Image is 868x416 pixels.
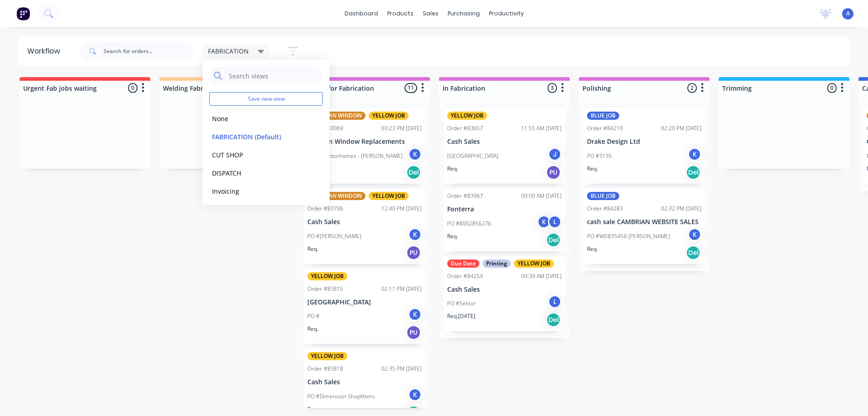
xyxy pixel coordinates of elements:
div: Due Date [447,259,479,268]
div: Order #84210 [587,124,623,132]
div: K [408,308,422,321]
div: Del [686,245,700,260]
div: YELLOW JOB [369,112,409,120]
div: 03:23 PM [DATE] [381,124,422,132]
p: Req. [307,405,318,413]
p: Cash Sales [307,218,422,226]
div: PU [406,245,421,260]
button: DISPATCH [209,168,306,178]
p: Caravan Window Replacements [307,138,422,146]
div: YELLOW JOB [307,352,347,360]
div: Del [686,165,700,180]
button: CUT SHOP [209,150,306,160]
div: Order #83818 [307,365,343,373]
button: Invoicing [209,186,306,196]
div: K [408,228,422,241]
div: 02:20 PM [DATE] [661,124,701,132]
p: Drake Design Ltd [587,138,701,146]
div: BLUE JOBOrder #8421002:20 PM [DATE]Drake Design LtdPO #3135KReq.Del [583,108,705,184]
div: YELLOW JOB [514,259,554,268]
p: Req. [307,325,318,333]
div: productivity [484,7,528,20]
p: Fonterra [447,206,562,213]
div: Del [546,313,561,327]
p: Cash Sales [447,138,562,146]
p: [GEOGRAPHIC_DATA] [447,152,498,160]
div: K [688,147,701,161]
div: YELLOW JOB [307,272,347,280]
div: L [548,295,562,308]
span: FABRICATION [208,46,249,56]
div: 09:09 AM [DATE] [521,192,562,200]
p: PO #8002856276 [447,220,491,228]
div: 02:11 PM [DATE] [381,285,422,293]
div: J [548,147,562,161]
div: Order #83967 [447,192,483,200]
div: Order #83657 [447,124,483,132]
p: PO #Sektor [447,299,476,308]
span: A [846,10,850,18]
p: Req. [307,245,318,253]
div: PU [546,165,561,180]
p: PO # [307,312,320,320]
button: MOULDING [209,204,306,215]
div: 02:35 PM [DATE] [381,365,422,373]
div: 09:39 AM [DATE] [521,272,562,280]
div: Del [406,165,421,180]
div: YELLOW JOB [447,112,487,120]
div: YELLOW JOBOrder #8365711:55 AM [DATE]Cash Sales[GEOGRAPHIC_DATA]JReq.PU [444,108,565,184]
img: Factory [16,7,30,20]
div: CARAVAN WINDOWYELLOW JOBOrder #8379612:40 PM [DATE]Cash SalesPO #[PERSON_NAME]KReq.PU [304,188,425,264]
div: K [537,215,551,229]
div: Order #83815 [307,285,343,293]
input: Search views [228,67,318,85]
div: products [383,7,418,20]
p: PO #Tjmotorhomes - [PERSON_NAME] [307,152,403,160]
div: K [408,147,422,161]
div: Order #8396709:09 AM [DATE]FonterraPO #8002856276KLReq.Del [444,188,565,251]
div: L [548,215,562,229]
button: Save new view [209,92,323,106]
p: Req. [587,245,598,253]
div: YELLOW JOBOrder #8381502:11 PM [DATE][GEOGRAPHIC_DATA]PO #KReq.PU [304,269,425,344]
p: cash sale CAMBRIAN WEBSITE SALES [587,218,701,226]
div: Printing [483,259,511,268]
p: Cash Sales [447,286,562,294]
div: CARAVAN WINDOW [307,112,365,120]
div: purchasing [443,7,484,20]
div: BLUE JOB [587,112,619,120]
p: Req. [587,165,598,173]
div: CARAVAN WINDOW [307,192,365,200]
p: PO #[PERSON_NAME] [307,232,361,240]
p: PO #Dimension Shopfitters [307,392,375,401]
div: BLUE JOBOrder #8428302:32 PM [DATE]cash sale CAMBRIAN WEBSITE SALESPO #WEB35456 [PERSON_NAME]KReq... [583,188,705,264]
div: K [688,228,701,241]
button: None [209,113,306,124]
button: FABRICATION (Default) [209,132,306,142]
div: 02:32 PM [DATE] [661,205,701,213]
div: Del [546,233,561,247]
div: Order #83796 [307,205,343,213]
div: Order #84283 [587,205,623,213]
p: PO #WEB35456 [PERSON_NAME] [587,232,670,240]
div: PU [406,325,421,340]
div: Workflow [27,46,64,57]
div: BLUE JOB [587,192,619,200]
p: Req. [447,165,458,173]
p: Req. [447,232,458,240]
div: 12:40 PM [DATE] [381,205,422,213]
input: Search for orders... [104,42,193,60]
div: K [408,388,422,401]
div: Order #84254 [447,272,483,280]
a: dashboard [340,7,383,20]
div: Due DatePrintingYELLOW JOBOrder #8425409:39 AM [DATE]Cash SalesPO #SektorLReq.[DATE]Del [444,256,565,332]
div: YELLOW JOB [369,192,409,200]
p: [GEOGRAPHIC_DATA] [307,299,422,306]
div: sales [418,7,443,20]
div: 11:55 AM [DATE] [521,124,562,132]
p: PO #3135 [587,152,612,160]
p: Req. [DATE] [447,312,475,320]
p: Cash Sales [307,378,422,386]
div: CARAVAN WINDOWYELLOW JOBOrder #8306903:23 PM [DATE]Caravan Window ReplacementsPO #Tjmotorhomes - ... [304,108,425,184]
